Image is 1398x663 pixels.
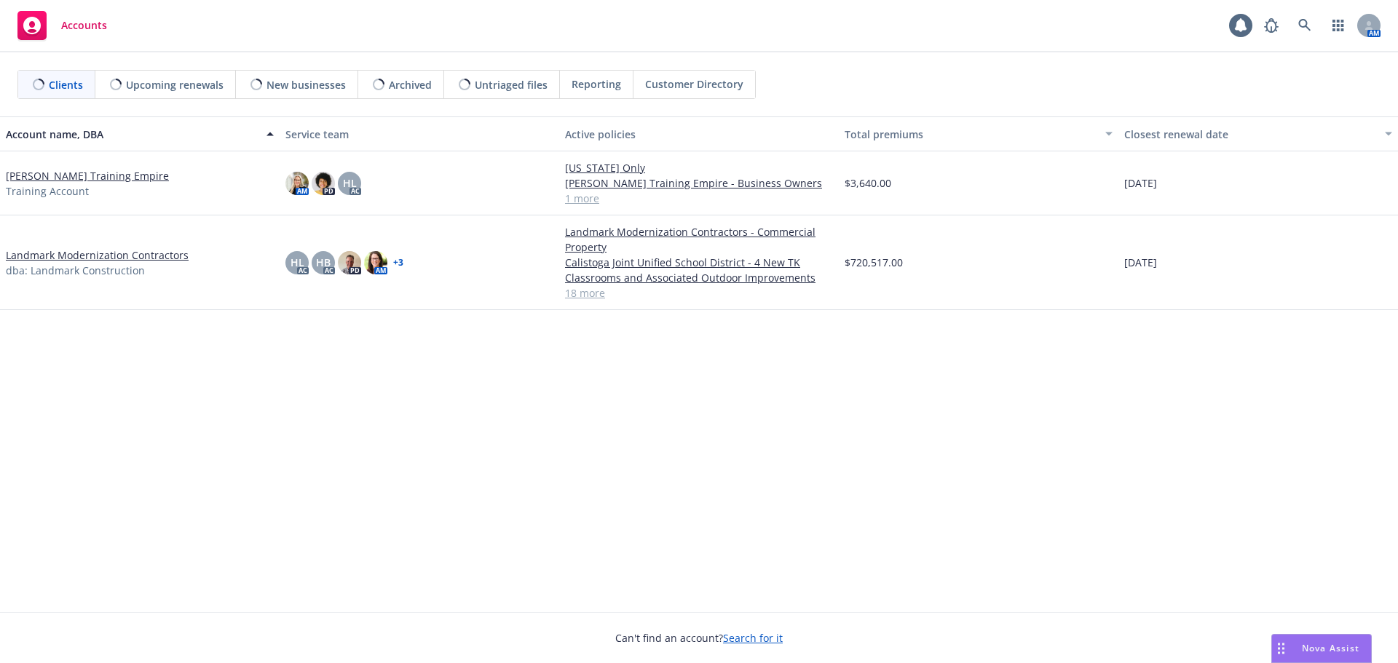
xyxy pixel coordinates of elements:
img: photo [312,172,335,195]
span: Nova Assist [1302,642,1359,654]
div: Active policies [565,127,833,142]
span: [DATE] [1124,175,1157,191]
a: [PERSON_NAME] Training Empire [6,168,169,183]
span: Customer Directory [645,76,743,92]
div: Account name, DBA [6,127,258,142]
span: Clients [49,77,83,92]
a: 1 more [565,191,833,206]
a: Switch app [1324,11,1353,40]
span: dba: Landmark Construction [6,263,145,278]
a: Report a Bug [1257,11,1286,40]
span: HL [291,255,304,270]
span: $720,517.00 [845,255,903,270]
button: Total premiums [839,116,1118,151]
a: Calistoga Joint Unified School District - 4 New TK Classrooms and Associated Outdoor Improvements [565,255,833,285]
div: Total premiums [845,127,1097,142]
a: Landmark Modernization Contractors - Commercial Property [565,224,833,255]
span: HL [343,175,357,191]
span: Upcoming renewals [126,77,224,92]
div: Service team [285,127,553,142]
a: Search for it [723,631,783,645]
a: + 3 [393,258,403,267]
span: [DATE] [1124,255,1157,270]
button: Active policies [559,116,839,151]
img: photo [285,172,309,195]
span: Untriaged files [475,77,548,92]
button: Nova Assist [1271,634,1372,663]
span: Training Account [6,183,89,199]
button: Service team [280,116,559,151]
span: New businesses [266,77,346,92]
span: $3,640.00 [845,175,891,191]
a: [PERSON_NAME] Training Empire - Business Owners [565,175,833,191]
a: Landmark Modernization Contractors [6,247,189,263]
img: photo [338,251,361,274]
a: [US_STATE] Only [565,160,833,175]
span: Can't find an account? [615,630,783,646]
div: Drag to move [1272,635,1290,662]
a: Accounts [12,5,113,46]
div: Closest renewal date [1124,127,1376,142]
span: Reporting [572,76,621,92]
span: Archived [389,77,432,92]
a: 18 more [565,285,833,301]
img: photo [364,251,387,274]
a: Search [1290,11,1319,40]
span: HB [316,255,331,270]
button: Closest renewal date [1118,116,1398,151]
span: Accounts [61,20,107,31]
